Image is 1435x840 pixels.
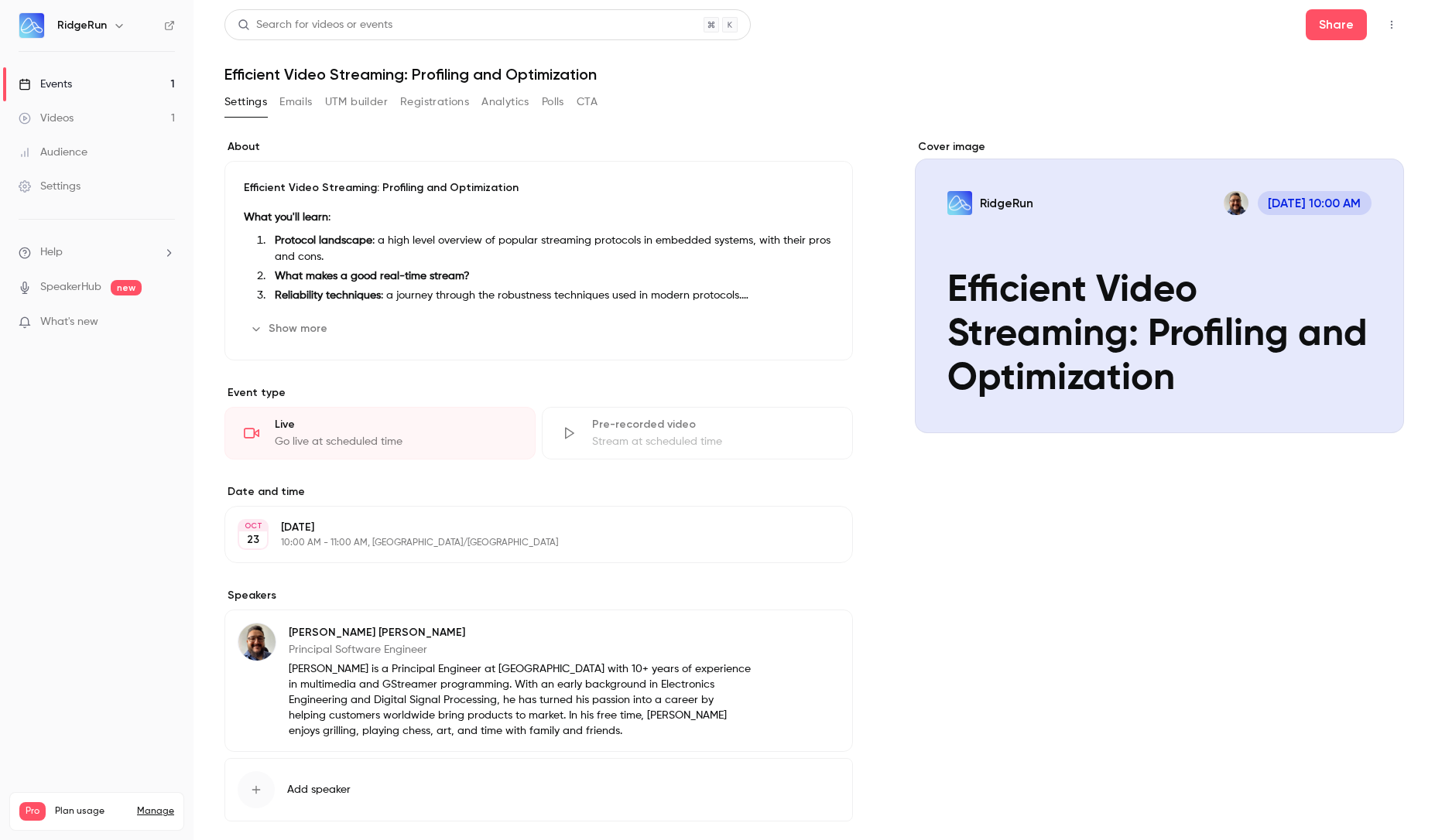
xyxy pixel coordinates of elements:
div: Search for videos or events [238,17,392,33]
p: : [244,208,834,227]
button: Show more [244,316,337,341]
label: Cover image [915,139,1404,155]
button: Polls [542,90,564,114]
strong: Protocol landscape [275,235,372,246]
label: Speakers [224,588,853,603]
button: Registrations [400,90,469,114]
strong: What you'll learn [244,212,328,223]
span: new [111,280,142,295]
div: LiveGo live at scheduled time [224,407,536,459]
div: Videos [19,111,74,126]
div: Events [19,77,72,92]
h6: RidgeRun [57,18,107,33]
div: Live [275,417,516,432]
p: [PERSON_NAME] is a Principal Engineer at [GEOGRAPHIC_DATA] with 10+ years of experience in multim... [289,661,752,739]
p: [DATE] [281,520,771,535]
p: 23 [247,532,259,548]
section: Cover image [915,139,1404,433]
span: What's new [40,314,98,330]
h1: Efficient Video Streaming: Profiling and Optimization [224,65,1404,84]
div: Pre-recorded video [592,417,834,432]
div: OCT [239,521,267,531]
button: Add speaker [224,758,853,821]
button: CTA [577,90,598,114]
label: About [224,139,853,155]
span: Pro [19,802,46,821]
span: Add speaker [287,782,351,797]
img: RidgeRun [19,13,44,38]
button: Analytics [481,90,529,114]
a: SpeakerHub [40,279,101,295]
div: Audience [19,145,87,160]
p: Event type [224,385,853,401]
div: Michael Grüner[PERSON_NAME] [PERSON_NAME]Principal Software Engineer[PERSON_NAME] is a Principal ... [224,610,853,752]
div: Pre-recorded videoStream at scheduled time [542,407,853,459]
span: Plan usage [55,805,128,818]
li: : a journey through the robustness techniques used in modern protocols. [269,288,834,304]
p: Efficient Video Streaming: Profiling and Optimization [244,180,834,196]
div: Stream at scheduled time [592,434,834,449]
p: 10:00 AM - 11:00 AM, [GEOGRAPHIC_DATA]/[GEOGRAPHIC_DATA] [281,537,771,549]
li: help-dropdown-opener [19,244,175,261]
label: Date and time [224,484,853,500]
img: Michael Grüner [238,623,276,661]
span: Help [40,244,63,261]
div: Settings [19,179,80,194]
p: [PERSON_NAME] [PERSON_NAME] [289,625,752,640]
div: Go live at scheduled time [275,434,516,449]
button: Settings [224,90,267,114]
strong: What makes a good real-time stream? [275,271,470,282]
button: UTM builder [325,90,388,114]
button: Share [1306,9,1367,40]
a: Manage [137,805,174,818]
button: Emails [279,90,312,114]
p: Principal Software Engineer [289,642,752,657]
strong: Reliability techniques [275,290,381,301]
li: : a high level overview of popular streaming protocols in embedded systems, with their pros and c... [269,233,834,265]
